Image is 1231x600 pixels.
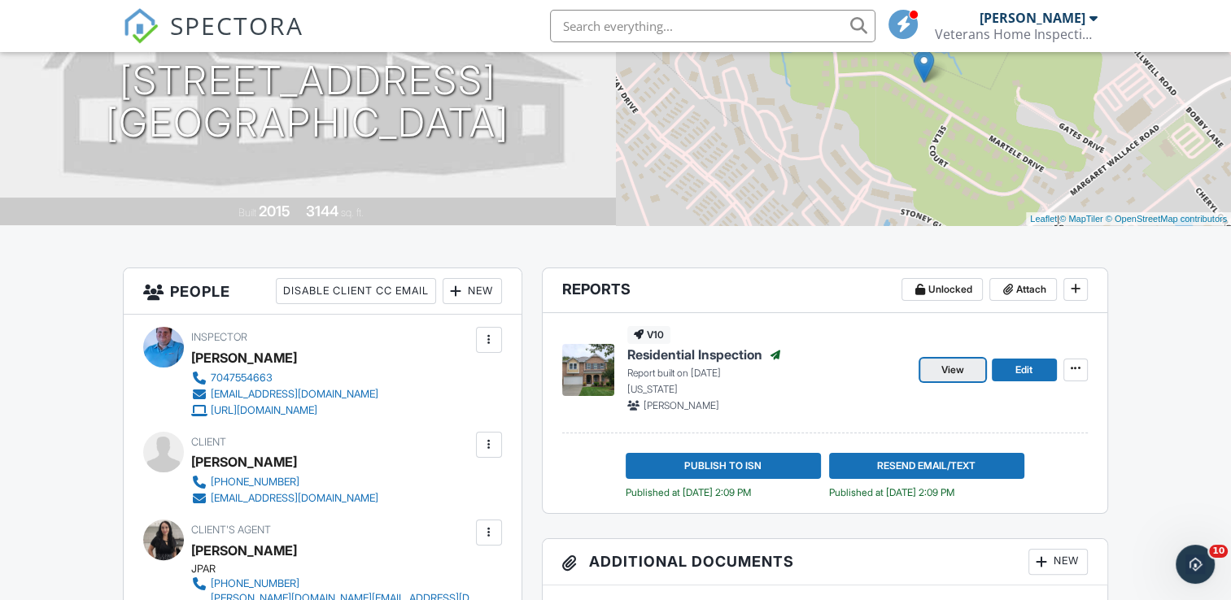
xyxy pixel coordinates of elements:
span: SPECTORA [170,8,303,42]
span: Client [191,436,226,448]
a: [EMAIL_ADDRESS][DOMAIN_NAME] [191,386,378,402]
div: [PHONE_NUMBER] [211,577,299,590]
span: sq. ft. [341,207,364,219]
a: 7047554663 [191,370,378,386]
a: [PERSON_NAME] [191,538,297,563]
div: Veterans Home Inspection [935,26,1098,42]
div: [PERSON_NAME] [191,450,297,474]
h3: Additional Documents [543,539,1107,585]
a: Leaflet [1030,214,1057,224]
a: [URL][DOMAIN_NAME] [191,402,378,419]
a: © OpenStreetMap contributors [1106,214,1227,224]
div: | [1026,212,1231,226]
div: 3144 [306,202,338,220]
div: 7047554663 [211,372,273,385]
div: [EMAIL_ADDRESS][DOMAIN_NAME] [211,388,378,401]
div: [PERSON_NAME] [980,10,1085,26]
div: New [443,278,502,304]
div: 2015 [259,202,290,220]
div: New [1028,549,1088,575]
img: The Best Home Inspection Software - Spectora [123,8,159,44]
div: [EMAIL_ADDRESS][DOMAIN_NAME] [211,492,378,505]
span: Client's Agent [191,524,271,536]
iframe: Intercom live chat [1176,545,1215,584]
a: [PHONE_NUMBER] [191,576,471,592]
h1: [STREET_ADDRESS] [GEOGRAPHIC_DATA] [106,59,509,146]
a: [EMAIL_ADDRESS][DOMAIN_NAME] [191,490,378,507]
span: 10 [1209,545,1228,558]
div: [PHONE_NUMBER] [211,476,299,489]
div: JPAR [191,563,484,576]
span: Inspector [191,331,247,343]
a: © MapTiler [1059,214,1103,224]
h3: People [124,268,521,315]
div: [PERSON_NAME] [191,346,297,370]
a: SPECTORA [123,22,303,56]
input: Search everything... [550,10,875,42]
span: Built [238,207,256,219]
div: [URL][DOMAIN_NAME] [211,404,317,417]
div: Disable Client CC Email [276,278,436,304]
a: [PHONE_NUMBER] [191,474,378,490]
